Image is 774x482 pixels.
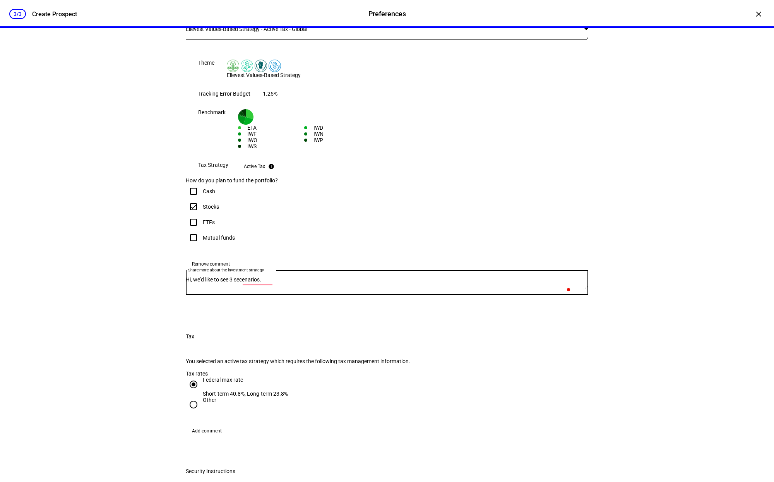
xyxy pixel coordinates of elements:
div: IWF [247,131,304,137]
div: Create Prospect [32,10,77,18]
button: Add comment [186,425,228,437]
div: Other [203,397,216,403]
img: womensRights.colored.svg [269,60,281,72]
div: Federal max rate [203,377,288,383]
div: Tracking Error Budget [198,91,250,97]
div: Short-term 40.8%, Long-term 23.8% [203,391,288,397]
div: 1.25% [263,91,277,97]
div: IWP [313,137,370,143]
div: Active Tax [244,163,265,170]
div: Cash [203,188,215,194]
textarea: To enrich screen reader interactions, please activate Accessibility in Grammarly extension settings [186,276,588,289]
div: × [752,8,765,20]
div: Stocks [203,204,219,210]
div: EFA [247,125,304,131]
div: Security Instructions [186,468,235,474]
div: Tax Strategy [198,162,228,168]
div: IWD [313,125,370,131]
span: Ellevest Values-Based Strategy - Active Tax - Global [186,26,307,32]
div: Ellevest Values-Based Strategy [227,72,301,78]
mat-icon: info [268,163,274,170]
div: You selected an active tax strategy which requires the following tax management information. [186,358,467,364]
img: climateChange.colored.svg [241,60,253,72]
button: Remove comment [186,258,236,270]
div: Mutual funds [203,235,235,241]
div: Preferences [368,9,406,19]
img: racialJustice.colored.svg [255,60,267,72]
div: Theme [198,60,214,66]
mat-label: Share more about the investment strategy [188,268,264,272]
img: deforestation.colored.svg [227,60,239,72]
div: Benchmark [198,109,226,115]
div: Tax [186,333,194,340]
div: IWN [313,131,370,137]
div: ETFs [203,219,215,225]
div: How do you plan to fund the portfolio? [186,177,467,184]
div: IWO [247,137,304,143]
span: Add comment [192,425,222,437]
div: IWS [247,143,304,149]
div: Tax rates [186,371,588,377]
div: 3/3 [9,9,26,19]
span: Remove comment [192,258,230,270]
